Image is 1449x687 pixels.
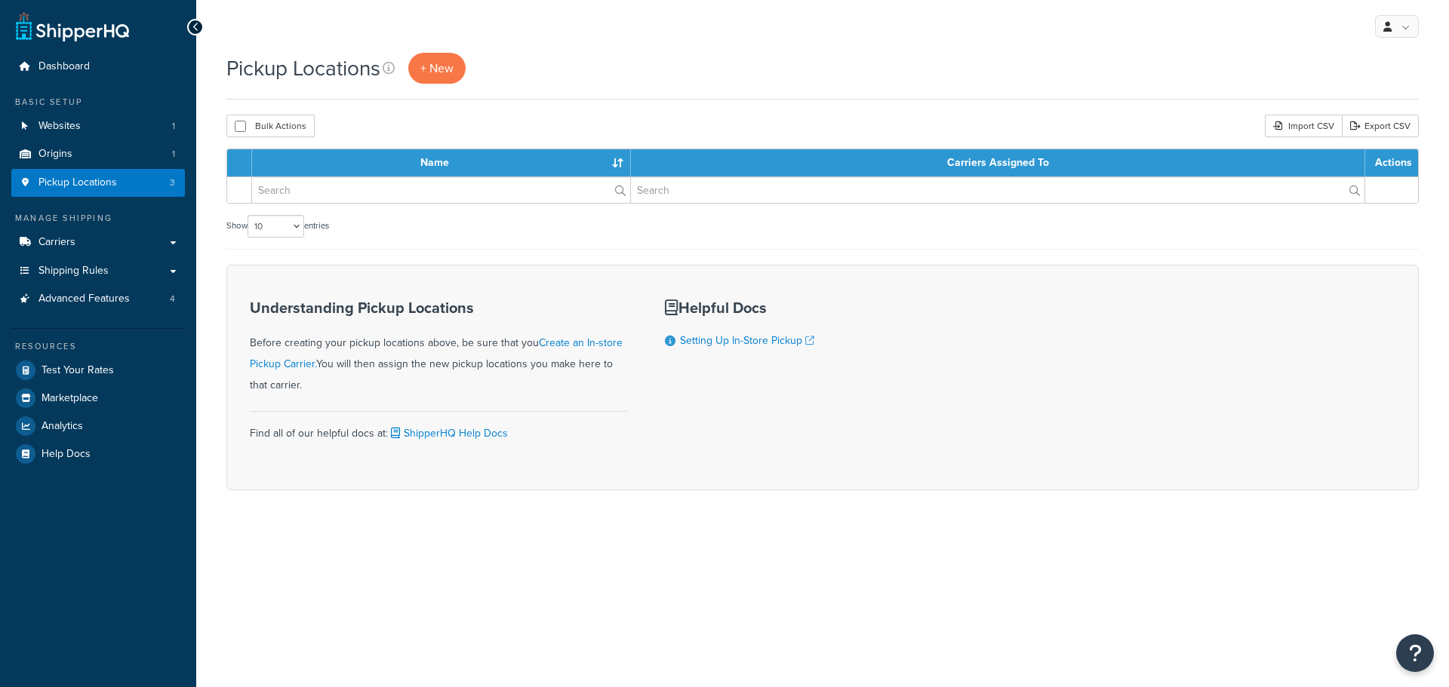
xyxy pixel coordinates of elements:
a: Marketplace [11,385,185,412]
a: ShipperHQ Help Docs [388,425,508,441]
span: Help Docs [42,448,91,461]
th: Carriers Assigned To [631,149,1365,176]
a: Help Docs [11,440,185,468]
a: + New [408,53,466,84]
a: Setting Up In-Store Pickup [680,333,814,348]
label: Show entries [226,215,329,238]
h3: Understanding Pickup Locations [250,299,627,316]
span: Dashboard [38,60,90,73]
button: Open Resource Center [1396,634,1434,672]
span: Origins [38,148,72,161]
div: Resources [11,340,185,353]
li: Origins [11,140,185,168]
span: Test Your Rates [42,364,114,377]
th: Actions [1365,149,1418,176]
li: Websites [11,112,185,140]
a: Origins 1 [11,140,185,168]
a: Websites 1 [11,112,185,140]
span: Carriers [38,236,75,249]
input: Search [252,177,630,203]
span: + New [420,60,454,77]
th: Name [252,149,631,176]
span: Shipping Rules [38,265,109,278]
a: Dashboard [11,53,185,81]
span: 1 [172,120,175,133]
h1: Pickup Locations [226,54,380,83]
span: Analytics [42,420,83,433]
button: Bulk Actions [226,115,315,137]
a: Advanced Features 4 [11,285,185,313]
div: Find all of our helpful docs at: [250,411,627,444]
span: Pickup Locations [38,176,117,189]
span: 4 [170,293,175,305]
div: Before creating your pickup locations above, be sure that you You will then assign the new pickup... [250,299,627,396]
a: Export CSV [1342,115,1419,137]
div: Import CSV [1265,115,1342,137]
span: 3 [170,176,175,189]
span: Websites [38,120,81,133]
div: Basic Setup [11,96,185,109]
a: Shipping Rules [11,257,185,285]
input: Search [631,177,1364,203]
a: ShipperHQ Home [16,11,129,41]
a: Pickup Locations 3 [11,169,185,197]
a: Carriers [11,228,185,256]
span: 1 [172,148,175,161]
h3: Helpful Docs [665,299,831,316]
li: Advanced Features [11,285,185,313]
a: Analytics [11,413,185,440]
span: Advanced Features [38,293,130,305]
div: Manage Shipping [11,212,185,225]
li: Pickup Locations [11,169,185,197]
select: Showentries [248,215,304,238]
a: Test Your Rates [11,357,185,384]
span: Marketplace [42,392,98,405]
